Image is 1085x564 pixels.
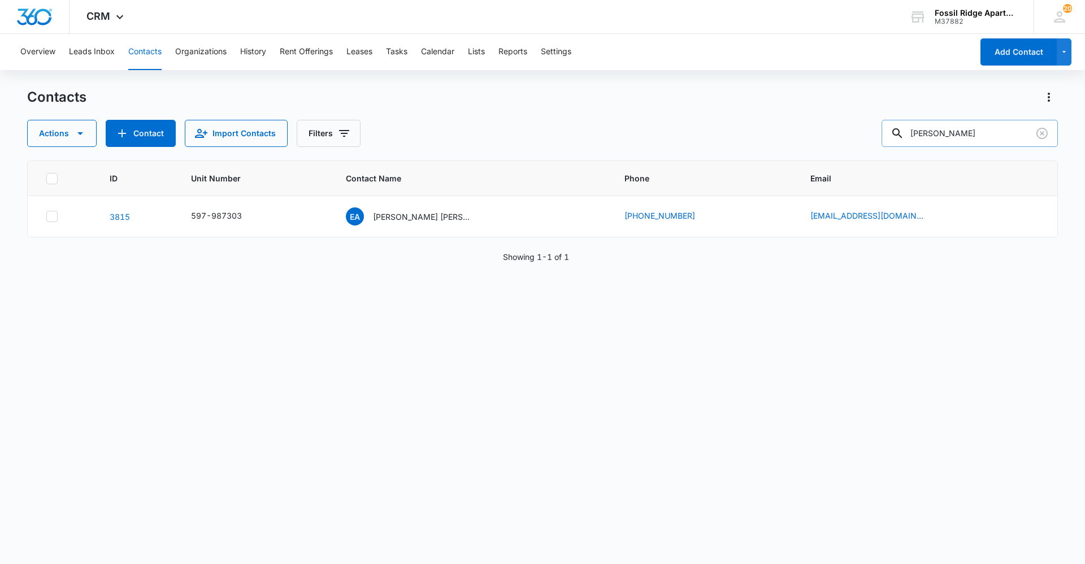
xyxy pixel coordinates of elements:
[373,211,475,223] p: [PERSON_NAME] [PERSON_NAME]
[1063,4,1072,13] div: notifications count
[346,172,580,184] span: Contact Name
[110,172,147,184] span: ID
[935,18,1017,25] div: account id
[498,34,527,70] button: Reports
[297,120,361,147] button: Filters
[386,34,407,70] button: Tasks
[185,120,288,147] button: Import Contacts
[421,34,454,70] button: Calendar
[810,172,1023,184] span: Email
[1063,4,1072,13] span: 20
[346,207,364,225] span: EA
[503,251,569,263] p: Showing 1-1 of 1
[1033,124,1051,142] button: Clear
[624,172,767,184] span: Phone
[624,210,695,222] a: [PHONE_NUMBER]
[27,120,97,147] button: Actions
[86,10,110,22] span: CRM
[980,38,1057,66] button: Add Contact
[1040,88,1058,106] button: Actions
[935,8,1017,18] div: account name
[280,34,333,70] button: Rent Offerings
[175,34,227,70] button: Organizations
[128,34,162,70] button: Contacts
[191,172,319,184] span: Unit Number
[27,89,86,106] h1: Contacts
[810,210,923,222] a: [EMAIL_ADDRESS][DOMAIN_NAME]
[624,210,715,223] div: Phone - (661) 567-7310 - Select to Edit Field
[69,34,115,70] button: Leads Inbox
[468,34,485,70] button: Lists
[106,120,176,147] button: Add Contact
[882,120,1058,147] input: Search Contacts
[110,212,130,222] a: Navigate to contact details page for Esteban Abarca Abelino
[541,34,571,70] button: Settings
[191,210,242,222] div: 597-987303
[240,34,266,70] button: History
[20,34,55,70] button: Overview
[191,210,262,223] div: Unit Number - 597-987303 - Select to Edit Field
[810,210,944,223] div: Email - estebanabarca9012@gmail.com - Select to Edit Field
[346,34,372,70] button: Leases
[346,207,495,225] div: Contact Name - Esteban Abarca Abelino - Select to Edit Field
